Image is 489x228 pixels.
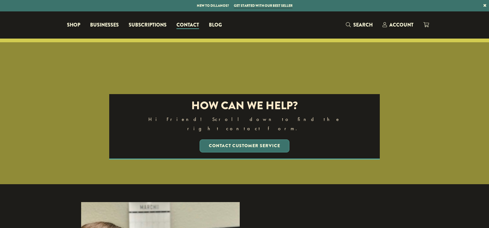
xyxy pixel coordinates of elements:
span: Businesses [90,21,119,29]
span: Subscriptions [129,21,167,29]
span: Account [389,21,413,28]
a: Search [341,20,378,30]
p: Hi Friend! Scroll down to find the right contact form. [136,115,353,133]
h2: How can we help? [136,99,353,112]
a: Contact Customer Service [200,139,289,152]
span: Blog [209,21,222,29]
span: Shop [67,21,80,29]
span: Contact [176,21,199,29]
a: Shop [62,20,85,30]
a: Get started with our best seller [234,3,292,8]
span: Search [353,21,373,28]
